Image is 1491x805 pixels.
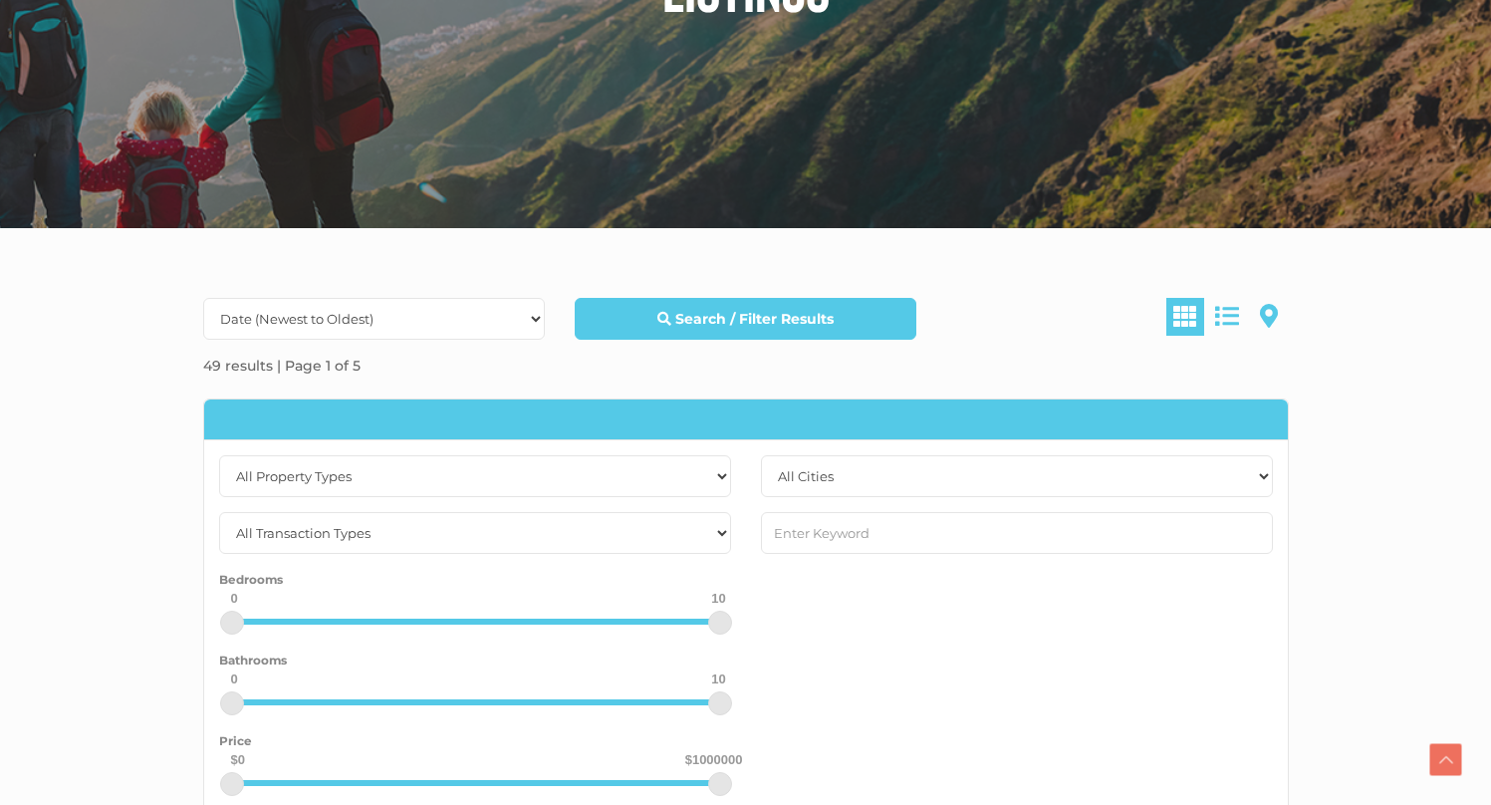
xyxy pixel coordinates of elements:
[575,298,916,340] a: Search / Filter Results
[711,592,725,605] div: 10
[685,753,743,766] div: $1000000
[203,357,361,375] strong: 49 results | Page 1 of 5
[231,753,245,766] div: $0
[711,672,725,685] div: 10
[231,592,238,605] div: 0
[219,572,283,587] small: Bedrooms
[761,512,1273,554] input: Enter Keyword
[219,733,252,748] small: Price
[219,653,287,668] small: Bathrooms
[231,672,238,685] div: 0
[675,310,834,328] strong: Search / Filter Results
